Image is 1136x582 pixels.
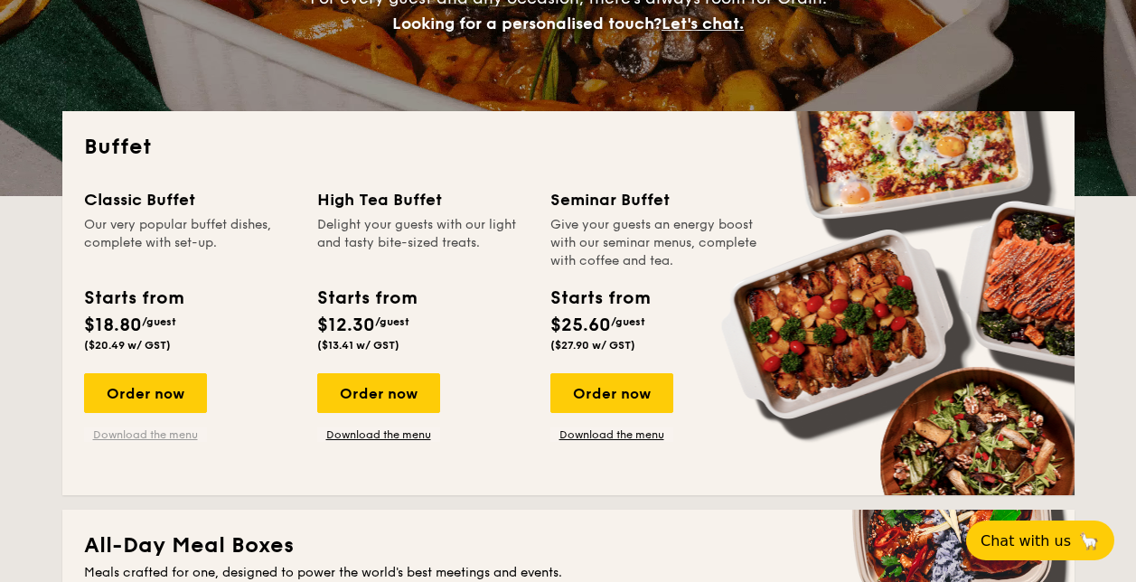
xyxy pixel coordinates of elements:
[84,531,1053,560] h2: All-Day Meal Boxes
[550,339,635,352] span: ($27.90 w/ GST)
[84,187,296,212] div: Classic Buffet
[550,373,673,413] div: Order now
[611,315,645,328] span: /guest
[550,216,762,270] div: Give your guests an energy boost with our seminar menus, complete with coffee and tea.
[317,427,440,442] a: Download the menu
[1078,530,1100,551] span: 🦙
[981,532,1071,549] span: Chat with us
[662,14,744,33] span: Let's chat.
[84,133,1053,162] h2: Buffet
[317,339,399,352] span: ($13.41 w/ GST)
[317,314,375,336] span: $12.30
[317,216,529,270] div: Delight your guests with our light and tasty bite-sized treats.
[550,314,611,336] span: $25.60
[84,216,296,270] div: Our very popular buffet dishes, complete with set-up.
[966,521,1114,560] button: Chat with us🦙
[550,285,649,312] div: Starts from
[84,339,171,352] span: ($20.49 w/ GST)
[317,373,440,413] div: Order now
[550,187,762,212] div: Seminar Buffet
[317,285,416,312] div: Starts from
[84,373,207,413] div: Order now
[84,314,142,336] span: $18.80
[84,564,1053,582] div: Meals crafted for one, designed to power the world's best meetings and events.
[550,427,673,442] a: Download the menu
[84,427,207,442] a: Download the menu
[392,14,662,33] span: Looking for a personalised touch?
[84,285,183,312] div: Starts from
[317,187,529,212] div: High Tea Buffet
[375,315,409,328] span: /guest
[142,315,176,328] span: /guest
